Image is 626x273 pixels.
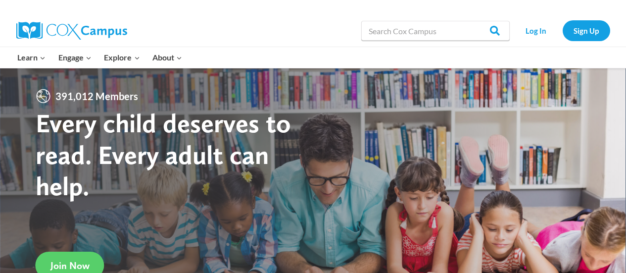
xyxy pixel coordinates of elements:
[104,51,140,64] span: Explore
[152,51,182,64] span: About
[515,20,610,41] nav: Secondary Navigation
[16,22,127,40] img: Cox Campus
[11,47,189,68] nav: Primary Navigation
[51,88,142,104] span: 391,012 Members
[58,51,92,64] span: Engage
[36,107,291,202] strong: Every child deserves to read. Every adult can help.
[515,20,558,41] a: Log In
[563,20,610,41] a: Sign Up
[50,260,90,272] span: Join Now
[361,21,510,41] input: Search Cox Campus
[17,51,46,64] span: Learn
